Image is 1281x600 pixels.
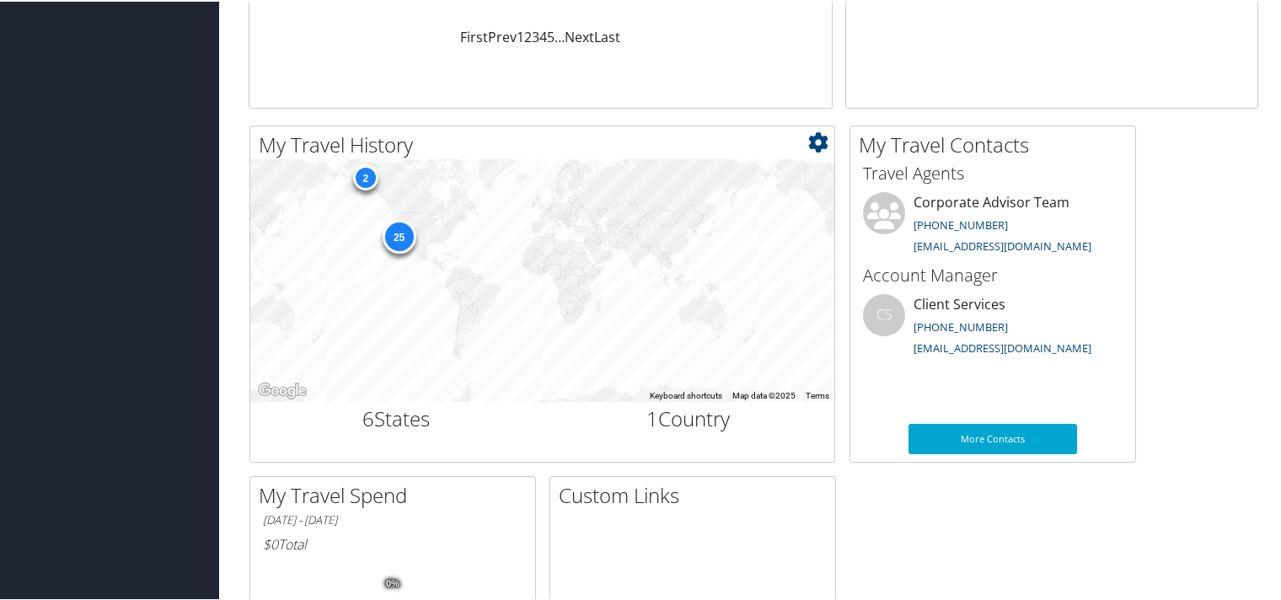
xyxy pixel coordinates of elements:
[594,26,620,45] a: Last
[547,26,555,45] a: 5
[255,378,310,400] img: Google
[646,403,658,431] span: 1
[524,26,532,45] a: 2
[259,129,834,158] h2: My Travel History
[908,422,1077,453] a: More Contacts
[914,237,1091,252] a: [EMAIL_ADDRESS][DOMAIN_NAME]
[263,533,523,552] h6: Total
[362,403,374,431] span: 6
[488,26,517,45] a: Prev
[806,389,829,399] a: Terms (opens in new tab)
[255,378,310,400] a: Open this area in Google Maps (opens a new window)
[386,577,399,587] tspan: 0%
[914,339,1091,354] a: [EMAIL_ADDRESS][DOMAIN_NAME]
[517,26,524,45] a: 1
[859,129,1135,158] h2: My Travel Contacts
[259,479,535,508] h2: My Travel Spend
[855,190,1131,260] li: Corporate Advisor Team
[863,160,1123,184] h3: Travel Agents
[532,26,539,45] a: 3
[914,318,1008,333] a: [PHONE_NUMBER]
[352,163,378,189] div: 2
[914,216,1008,231] a: [PHONE_NUMBER]
[263,511,523,527] h6: [DATE] - [DATE]
[539,26,547,45] a: 4
[559,479,835,508] h2: Custom Links
[863,292,905,335] div: CS
[555,403,823,431] h2: Country
[855,292,1131,362] li: Client Services
[555,26,565,45] span: …
[565,26,594,45] a: Next
[650,388,722,400] button: Keyboard shortcuts
[263,533,278,552] span: $0
[263,403,530,431] h2: States
[460,26,488,45] a: First
[863,262,1123,286] h3: Account Manager
[732,389,796,399] span: Map data ©2025
[382,218,415,252] div: 25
